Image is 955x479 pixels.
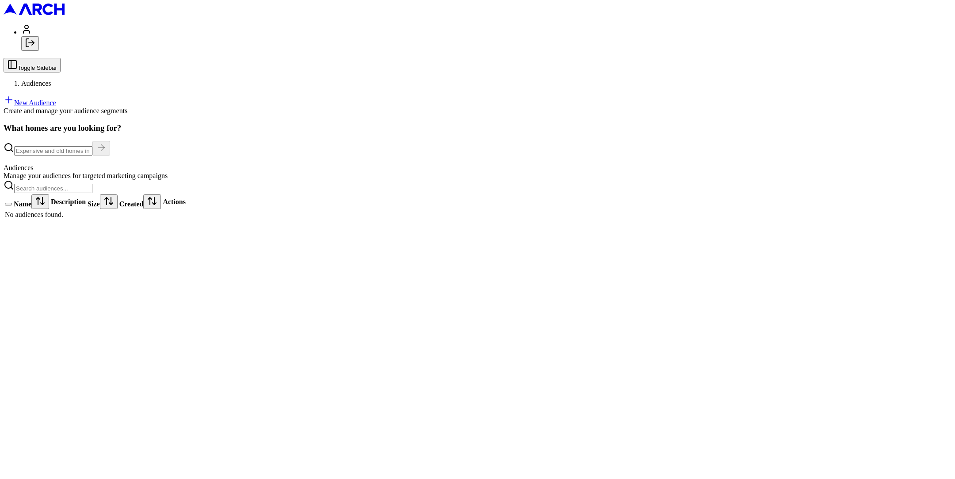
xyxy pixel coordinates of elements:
[18,65,57,71] span: Toggle Sidebar
[4,164,951,172] div: Audiences
[162,194,186,209] th: Actions
[50,194,86,209] th: Description
[4,210,186,219] td: No audiences found.
[14,146,92,156] input: Expensive and old homes in greater SF Bay Area
[88,194,118,209] div: Size
[4,123,951,133] h3: What homes are you looking for?
[4,172,951,180] div: Manage your audiences for targeted marketing campaigns
[4,58,61,72] button: Toggle Sidebar
[21,36,39,51] button: Log out
[4,80,951,87] nav: breadcrumb
[119,194,161,209] div: Created
[4,99,56,106] a: New Audience
[14,184,92,193] input: Search audiences...
[4,107,951,115] div: Create and manage your audience segments
[14,194,49,209] div: Name
[21,80,51,87] span: Audiences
